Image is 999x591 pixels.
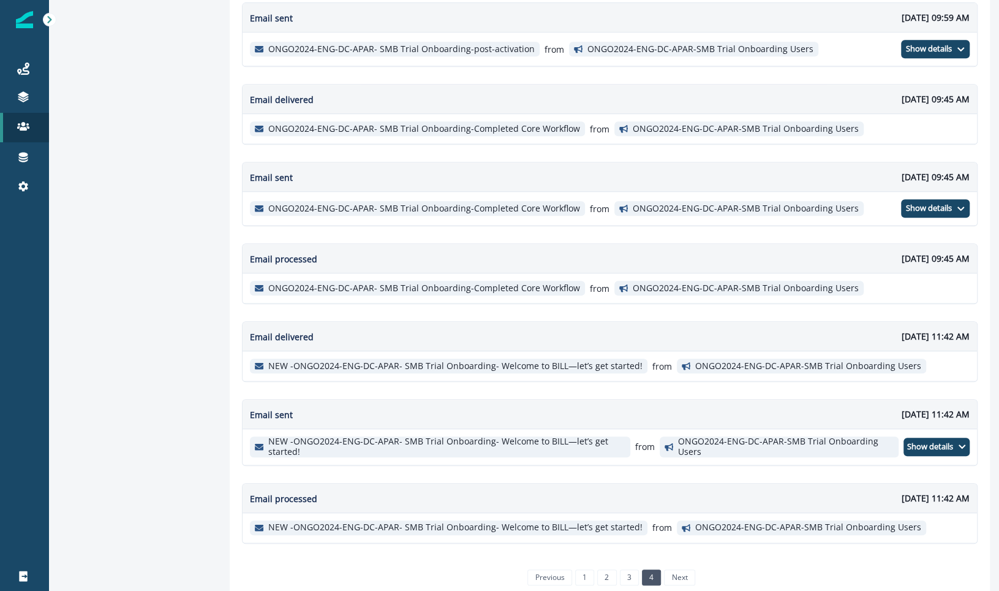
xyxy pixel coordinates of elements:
[250,93,314,106] p: Email delivered
[587,44,813,55] p: ONGO2024-ENG-DC-APAR-SMB Trial Onboarding Users
[652,360,672,373] p: from
[527,570,571,585] a: Previous page
[902,170,970,183] p: [DATE] 09:45 AM
[902,252,970,265] p: [DATE] 09:45 AM
[250,330,314,343] p: Email delivered
[250,492,317,505] p: Email processed
[524,570,695,585] ul: Pagination
[250,253,317,265] p: Email processed
[268,522,643,533] p: NEW -ONGO2024-ENG-DC-APAR- SMB Trial Onboarding- Welcome to BILL—let’s get started!
[590,282,609,295] p: from
[902,492,970,505] p: [DATE] 11:42 AM
[902,330,970,343] p: [DATE] 11:42 AM
[902,408,970,421] p: [DATE] 11:42 AM
[268,204,580,214] p: ONGO2024-ENG-DC-APAR- SMB Trial Onboarding-Completed Core Workflow
[902,11,970,24] p: [DATE] 09:59 AM
[652,521,672,534] p: from
[902,93,970,105] p: [DATE] 09:45 AM
[250,408,293,421] p: Email sent
[16,11,33,28] img: Inflection
[642,570,661,585] a: Page 4 is your current page
[250,171,293,184] p: Email sent
[695,361,921,372] p: ONGO2024-ENG-DC-APAR-SMB Trial Onboarding Users
[620,570,639,585] a: Page 3
[597,570,616,585] a: Page 2
[678,437,894,457] p: ONGO2024-ENG-DC-APAR-SMB Trial Onboarding Users
[901,40,970,58] button: Show details
[901,199,970,218] button: Show details
[268,361,643,372] p: NEW -ONGO2024-ENG-DC-APAR- SMB Trial Onboarding- Welcome to BILL—let’s get started!
[635,440,655,453] p: from
[268,124,580,134] p: ONGO2024-ENG-DC-APAR- SMB Trial Onboarding-Completed Core Workflow
[633,283,859,294] p: ONGO2024-ENG-DC-APAR-SMB Trial Onboarding Users
[268,44,535,55] p: ONGO2024-ENG-DC-APAR- SMB Trial Onboarding-post-activation
[906,44,952,54] p: Show details
[903,438,970,456] button: Show details
[250,12,293,25] p: Email sent
[268,283,580,294] p: ONGO2024-ENG-DC-APAR- SMB Trial Onboarding-Completed Core Workflow
[590,123,609,135] p: from
[545,43,564,56] p: from
[590,202,609,215] p: from
[695,522,921,533] p: ONGO2024-ENG-DC-APAR-SMB Trial Onboarding Users
[906,204,952,213] p: Show details
[907,442,953,452] p: Show details
[268,437,625,457] p: NEW -ONGO2024-ENG-DC-APAR- SMB Trial Onboarding- Welcome to BILL—let’s get started!
[633,204,859,214] p: ONGO2024-ENG-DC-APAR-SMB Trial Onboarding Users
[575,570,594,585] a: Page 1
[633,124,859,134] p: ONGO2024-ENG-DC-APAR-SMB Trial Onboarding Users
